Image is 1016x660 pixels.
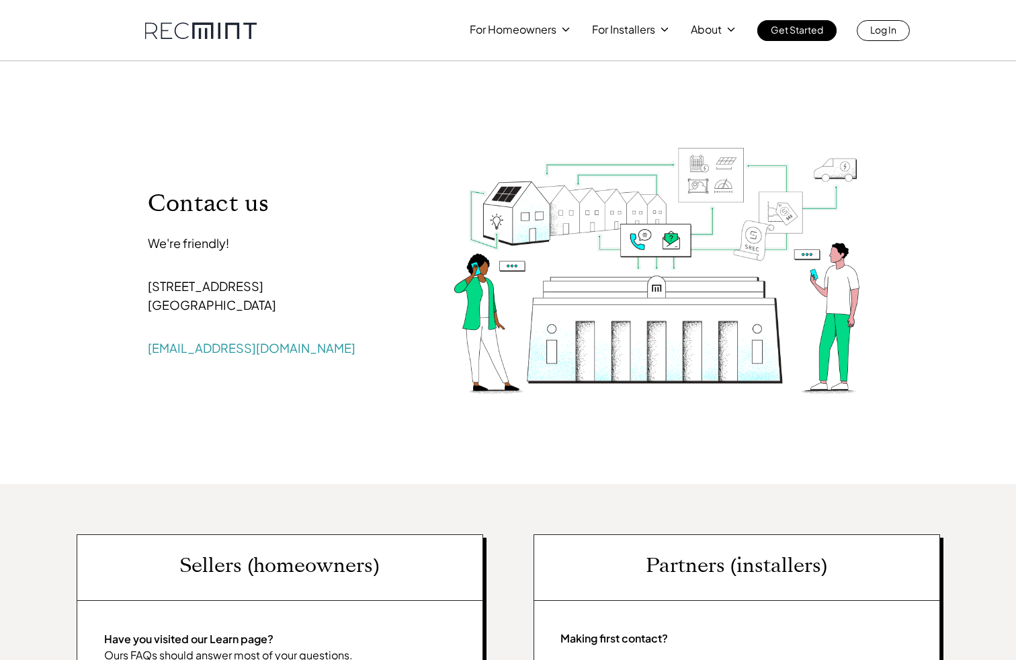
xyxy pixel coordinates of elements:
p: Contact us [148,188,412,218]
p: We're friendly! [148,234,412,253]
a: [EMAIL_ADDRESS][DOMAIN_NAME] [148,340,355,356]
p: For Homeowners [470,20,556,39]
p: For Installers [592,20,655,39]
p: Making first contact? [560,630,913,647]
p: Sellers (homeowners) [179,554,380,577]
p: Partners (installers) [646,554,828,577]
p: About [691,20,722,39]
p: Have you visited our Learn page? [104,631,456,647]
a: Log In [857,20,910,41]
p: Log In [870,20,896,39]
p: Get Started [771,20,823,39]
a: Get Started [757,20,837,41]
p: [STREET_ADDRESS] [GEOGRAPHIC_DATA] [148,258,412,333]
